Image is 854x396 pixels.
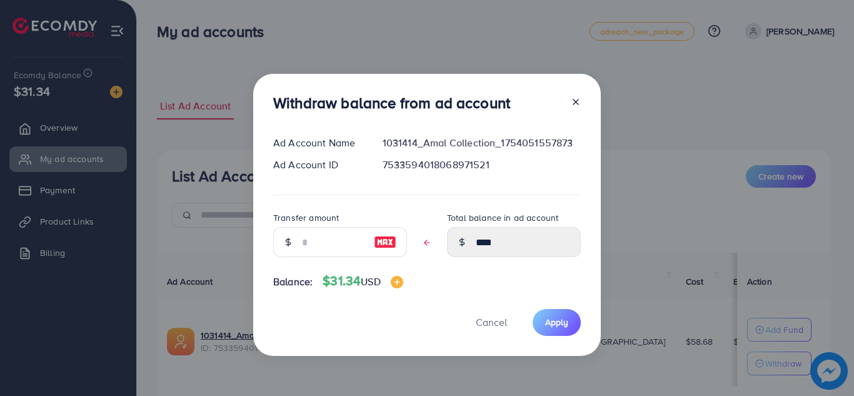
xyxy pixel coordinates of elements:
div: Ad Account ID [263,158,373,172]
button: Cancel [460,309,523,336]
div: 7533594018068971521 [373,158,591,172]
img: image [391,276,403,288]
h3: Withdraw balance from ad account [273,94,510,112]
span: Apply [545,316,568,328]
span: Cancel [476,315,507,329]
label: Transfer amount [273,211,339,224]
div: 1031414_Amal Collection_1754051557873 [373,136,591,150]
span: USD [361,275,380,288]
div: Ad Account Name [263,136,373,150]
label: Total balance in ad account [447,211,558,224]
span: Balance: [273,275,313,289]
img: image [374,235,396,250]
h4: $31.34 [323,273,403,289]
button: Apply [533,309,581,336]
